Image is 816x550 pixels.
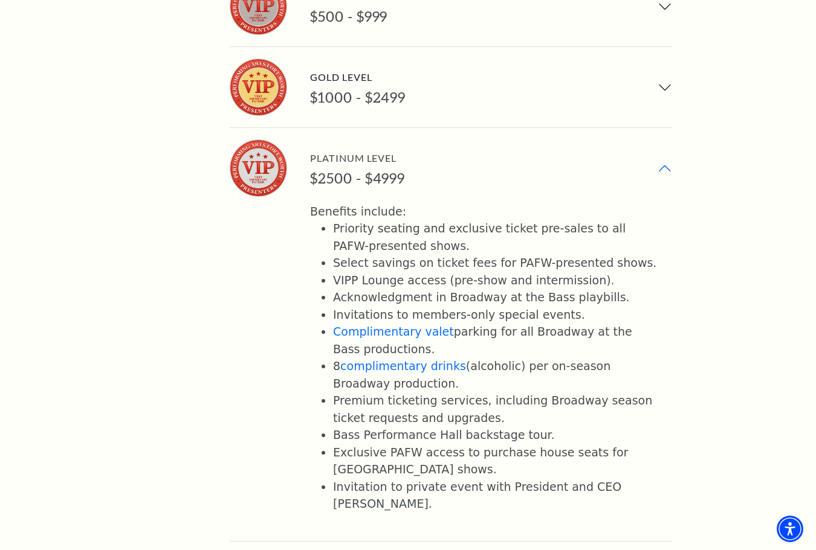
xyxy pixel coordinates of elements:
img: Platinum Level [230,139,287,197]
li: VIPP Lounge access (pre-show and intermission). [333,272,658,289]
div: $2500 - $4999 [310,170,405,187]
li: Priority seating and exclusive ticket pre-sales to all PAFW-presented shows. [333,220,658,254]
li: 8 (alcoholic) per on-season Broadway production. [333,357,658,392]
li: Bass Performance Hall backstage tour. [333,426,658,444]
div: $500 - $999 [310,8,387,25]
div: Benefits include: [310,203,658,513]
li: Acknowledgment in Broadway at the Bass playbills. [333,289,658,306]
a: Complimentary valet [333,325,454,338]
div: $1000 - $2499 [310,89,406,106]
li: Premium ticketing services, including Broadway season ticket requests and upgrades. [333,392,658,426]
button: Gold Level Gold Level $1000 - $2499 [230,47,672,127]
a: complimentary drinks [340,359,466,373]
li: Exclusive PAFW access to purchase house seats for [GEOGRAPHIC_DATA] shows. [333,444,658,478]
div: Gold Level [310,69,406,85]
img: Gold Level [230,59,287,116]
div: Accessibility Menu [777,516,803,542]
li: Invitation to private event with President and CEO [PERSON_NAME]. [333,478,658,513]
li: Invitations to members-only special events. [333,306,658,324]
button: Platinum Level Platinum Level $2500 - $4999 [230,128,672,208]
li: parking for all Broadway at the Bass productions. [333,323,658,357]
li: Select savings on ticket fees for PAFW-presented shows. [333,254,658,272]
div: Platinum Level [310,150,405,166]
